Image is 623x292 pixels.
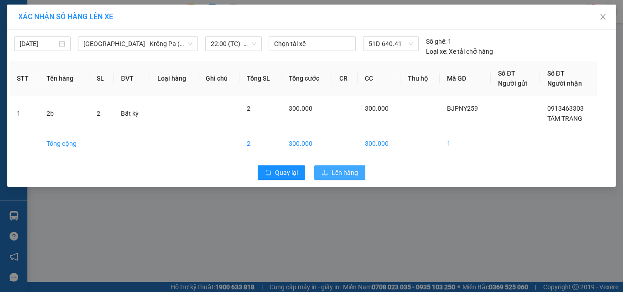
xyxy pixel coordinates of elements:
button: Close [590,5,616,30]
span: 0913463303 [547,105,584,112]
th: Ghi chú [198,61,239,96]
span: Quay lại [275,168,298,178]
span: XÁC NHẬN SỐ HÀNG LÊN XE [18,12,113,21]
span: 22:00 (TC) - 51D-640.41 [211,37,256,51]
div: 1 [426,36,452,46]
th: STT [10,61,39,96]
span: 51D-640.41 [369,37,413,51]
span: upload [322,169,328,177]
td: 1 [440,131,491,156]
th: Tổng SL [239,61,282,96]
td: 1 [10,96,39,131]
span: rollback [265,169,271,177]
span: Số ĐT [498,70,515,77]
th: SL [89,61,114,96]
span: 300.000 [365,105,389,112]
th: Tổng cước [281,61,332,96]
span: 300.000 [289,105,312,112]
div: Xe tải chở hàng [426,46,493,56]
span: Sài Gòn - Krông Pa (Uar) [83,37,192,51]
button: uploadLên hàng [314,165,365,180]
td: Tổng cộng [39,131,89,156]
span: Loại xe: [426,46,447,56]
th: Tên hàng [39,61,89,96]
td: 2b [39,96,89,131]
span: 2 [247,105,250,112]
button: rollbackQuay lại [258,165,305,180]
span: close [599,13,607,20]
th: Mã GD [440,61,491,96]
span: 2 [97,110,100,117]
td: 300.000 [358,131,400,156]
span: Số ghế: [426,36,446,46]
td: Bất kỳ [114,96,150,131]
span: Người gửi [498,80,527,87]
span: Số ĐT [547,70,565,77]
td: 300.000 [281,131,332,156]
span: BJPNY259 [447,105,478,112]
span: down [187,41,193,46]
th: Loại hàng [150,61,198,96]
th: ĐVT [114,61,150,96]
input: 14/09/2025 [20,39,57,49]
th: CR [332,61,358,96]
td: 2 [239,131,282,156]
span: TÂM TRANG [547,115,582,122]
span: Lên hàng [332,168,358,178]
th: Thu hộ [400,61,440,96]
span: Người nhận [547,80,582,87]
th: CC [358,61,400,96]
